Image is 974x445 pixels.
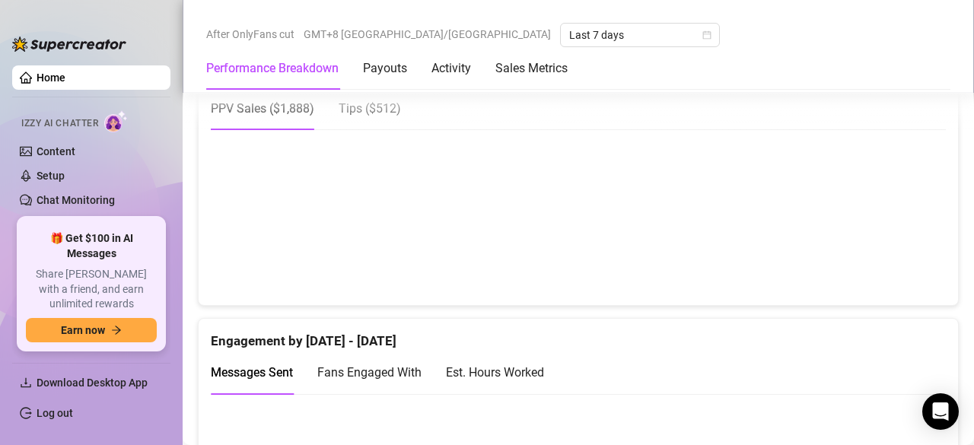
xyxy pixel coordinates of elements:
div: Sales Metrics [495,59,568,78]
a: Setup [37,170,65,182]
span: 🎁 Get $100 in AI Messages [26,231,157,261]
a: Chat Monitoring [37,194,115,206]
div: Engagement by [DATE] - [DATE] [211,319,946,351]
div: Activity [431,59,471,78]
span: Izzy AI Chatter [21,116,98,131]
span: calendar [702,30,711,40]
a: Log out [37,407,73,419]
span: Fans Engaged With [317,365,422,380]
span: Messages Sent [211,365,293,380]
span: GMT+8 [GEOGRAPHIC_DATA]/[GEOGRAPHIC_DATA] [304,23,551,46]
span: Earn now [61,324,105,336]
span: arrow-right [111,325,122,335]
span: download [20,377,32,389]
div: Performance Breakdown [206,59,339,78]
span: Download Desktop App [37,377,148,389]
div: Payouts [363,59,407,78]
span: After OnlyFans cut [206,23,294,46]
img: AI Chatter [104,110,128,132]
span: Share [PERSON_NAME] with a friend, and earn unlimited rewards [26,267,157,312]
span: Last 7 days [569,24,711,46]
img: logo-BBDzfeDw.svg [12,37,126,52]
div: Open Intercom Messenger [922,393,959,430]
a: Home [37,72,65,84]
a: Content [37,145,75,157]
span: PPV Sales ( $1,888 ) [211,101,314,116]
button: Earn nowarrow-right [26,318,157,342]
div: Est. Hours Worked [446,363,544,382]
span: Tips ( $512 ) [339,101,401,116]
